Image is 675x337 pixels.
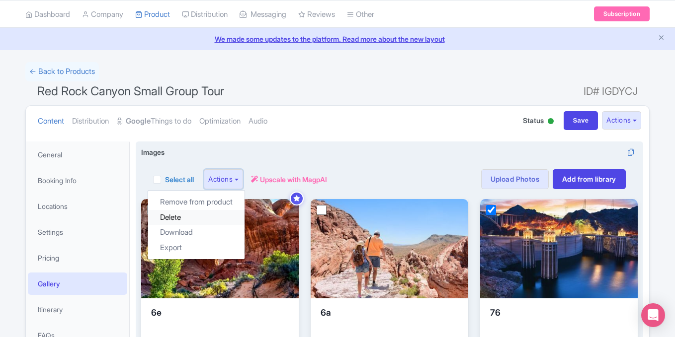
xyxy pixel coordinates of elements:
a: Download [148,225,245,240]
button: Actions [204,169,243,189]
a: Gallery [28,272,127,295]
button: Actions [602,111,641,130]
span: Status [523,115,544,126]
a: GoogleThings to do [117,106,191,137]
a: Other [347,1,374,28]
strong: Google [126,116,151,127]
a: Distribution [182,1,228,28]
input: Save [564,111,598,130]
a: Delete [148,210,245,225]
a: Audio [249,106,267,137]
div: 6e [151,306,289,336]
span: Red Rock Canyon Small Group Tour [37,84,224,98]
button: Close announcement [658,33,665,44]
a: General [28,143,127,166]
span: Images [141,147,165,157]
a: Add from library [553,169,626,189]
a: Distribution [72,106,109,137]
label: Select all [165,174,194,185]
a: Locations [28,195,127,217]
a: Content [38,106,64,137]
a: Itinerary [28,298,127,321]
a: Reviews [298,1,335,28]
span: ID# IGDYCJ [584,81,638,101]
div: Open Intercom Messenger [641,303,665,327]
div: 6a [321,306,458,336]
a: Product [135,1,170,28]
a: Upscale with MagpAI [251,174,327,185]
a: Upload Photos [481,169,549,189]
a: Booking Info [28,169,127,192]
a: Subscription [594,6,650,21]
a: ← Back to Products [25,62,99,81]
a: Pricing [28,247,127,269]
a: Remove from product [148,195,245,210]
a: We made some updates to the platform. Read more about the new layout [6,34,669,44]
a: Messaging [240,1,286,28]
a: Export [148,240,245,256]
a: Dashboard [25,1,70,28]
a: Company [82,1,123,28]
a: Settings [28,221,127,243]
div: Active [546,114,556,130]
a: Optimization [199,106,241,137]
div: 76 [490,306,628,336]
span: Upscale with MagpAI [260,174,327,185]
